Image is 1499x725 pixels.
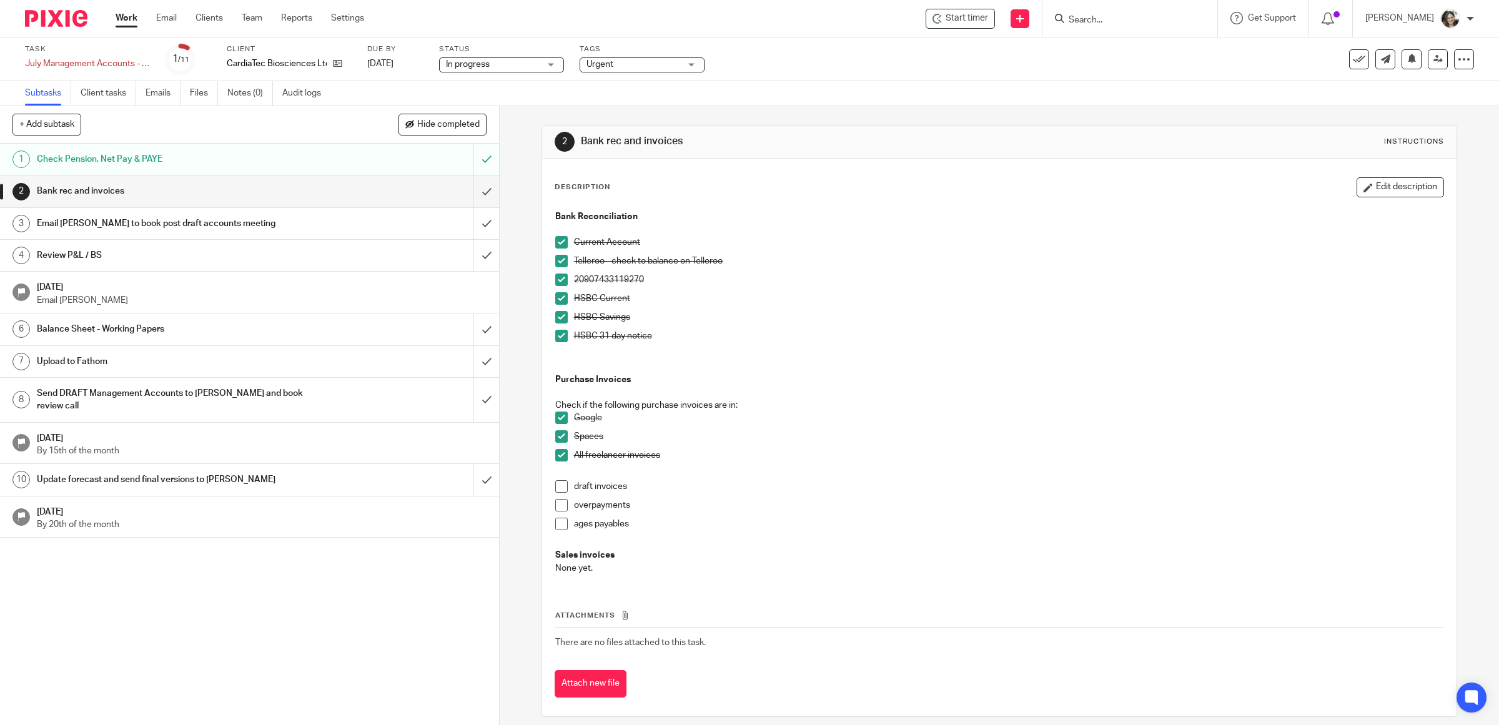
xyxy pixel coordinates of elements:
p: Spaces [574,430,1444,443]
p: Email [PERSON_NAME] [37,294,487,307]
h1: Update forecast and send final versions to [PERSON_NAME] [37,470,320,489]
div: Instructions [1384,137,1444,147]
span: [DATE] [367,59,393,68]
label: Status [439,44,564,54]
p: HSBC 31 day notice [574,330,1444,342]
h1: Bank rec and invoices [37,182,320,200]
a: Audit logs [282,81,330,106]
p: None yet. [555,562,1444,575]
p: By 20th of the month [37,518,487,531]
p: 20907433119270 [574,274,1444,286]
h1: Email [PERSON_NAME] to book post draft accounts meeting [37,214,320,233]
h1: [DATE] [37,503,487,518]
a: Files [190,81,218,106]
h1: Check Pension, Net Pay & PAYE [37,150,320,169]
p: All freelancer invoices [574,449,1444,461]
small: /11 [178,56,189,63]
p: CardiaTec Biosciences Ltd [227,57,327,70]
a: Clients [195,12,223,24]
button: Hide completed [398,114,487,135]
span: Attachments [555,612,615,619]
img: Pixie [25,10,87,27]
a: Settings [331,12,364,24]
button: Attach new file [555,670,626,698]
h1: [DATE] [37,278,487,293]
label: Client [227,44,352,54]
strong: Sales invoices [555,551,615,560]
div: 10 [12,471,30,488]
a: Subtasks [25,81,71,106]
img: barbara-raine-.jpg [1440,9,1460,29]
p: Current Account [574,236,1444,249]
div: 6 [12,320,30,338]
p: [PERSON_NAME] [1365,12,1434,24]
a: Team [242,12,262,24]
div: 3 [12,215,30,232]
p: HSBC Savings [574,311,1444,323]
div: 4 [12,247,30,264]
strong: Bank Reconciliation [555,212,638,221]
p: ages payables [574,518,1444,530]
span: Start timer [946,12,988,25]
h1: Balance Sheet - Working Papers [37,320,320,338]
span: Urgent [586,60,613,69]
div: CardiaTec Biosciences Ltd - July Management Accounts - CardiaTec [926,9,995,29]
div: 1 [12,150,30,168]
div: 2 [12,183,30,200]
a: Client tasks [81,81,136,106]
div: 7 [12,353,30,370]
p: Google [574,412,1444,424]
a: Reports [281,12,312,24]
a: Work [116,12,137,24]
p: HSBC Current [574,292,1444,305]
div: 1 [172,52,189,66]
button: Edit description [1357,177,1444,197]
a: Email [156,12,177,24]
h1: Send DRAFT Management Accounts to [PERSON_NAME] and book review call [37,384,320,416]
h1: Review P&L / BS [37,246,320,265]
h1: Upload to Fathom [37,352,320,371]
h1: [DATE] [37,429,487,445]
span: Get Support [1248,14,1296,22]
span: Hide completed [417,120,480,130]
div: 8 [12,391,30,408]
input: Search [1067,15,1180,26]
a: Notes (0) [227,81,273,106]
p: overpayments [574,499,1444,511]
button: + Add subtask [12,114,81,135]
div: July Management Accounts - CardiaTec [25,57,150,70]
label: Tags [580,44,705,54]
span: There are no files attached to this task. [555,638,706,647]
p: Telleroo - check to balance on Telleroo [574,255,1444,267]
div: 2 [555,132,575,152]
p: draft invoices [574,480,1444,493]
label: Task [25,44,150,54]
strong: Purchase Invoices [555,375,631,384]
p: Description [555,182,610,192]
a: Emails [146,81,181,106]
p: By 15th of the month [37,445,487,457]
span: In progress [446,60,490,69]
h1: Bank rec and invoices [581,135,1026,148]
label: Due by [367,44,423,54]
p: Check if the following purchase invoices are in: [555,399,1444,412]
